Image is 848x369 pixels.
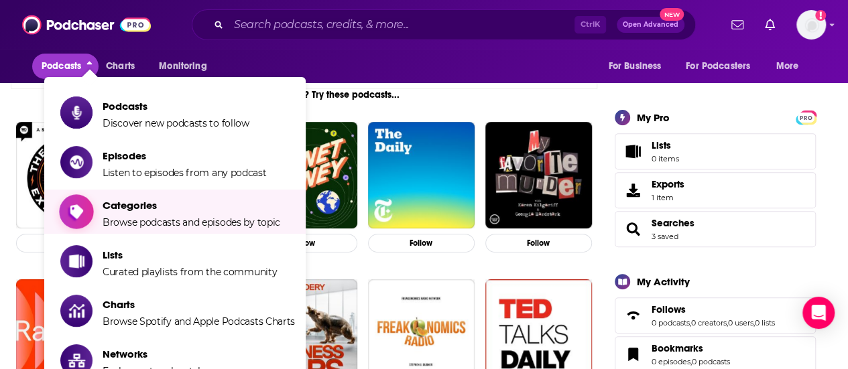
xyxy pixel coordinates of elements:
[103,117,249,129] span: Discover new podcasts to follow
[11,89,597,100] div: Not sure who to follow? Try these podcasts...
[149,54,224,79] button: open menu
[652,303,686,315] span: Follows
[623,21,678,28] span: Open Advanced
[32,54,99,79] button: close menu
[726,13,749,36] a: Show notifications dropdown
[192,9,696,40] div: Search podcasts, credits, & more...
[798,112,814,122] a: PRO
[615,133,816,169] a: Lists
[42,57,81,76] span: Podcasts
[802,297,835,329] div: Open Intercom Messenger
[103,298,295,311] span: Charts
[368,234,475,253] button: Follow
[727,318,728,327] span: ,
[103,248,277,261] span: Lists
[485,122,592,228] img: My Favorite Murder with Karen Kilgariff and Georgia Hardstark
[103,199,280,212] span: Categories
[103,149,267,162] span: Episodes
[767,54,816,79] button: open menu
[796,10,826,40] span: Logged in as ShannonHennessey
[652,178,684,190] span: Exports
[652,217,694,229] a: Searches
[677,54,770,79] button: open menu
[728,318,753,327] a: 0 users
[103,100,249,113] span: Podcasts
[16,234,123,253] button: Follow
[652,139,671,151] span: Lists
[652,342,730,354] a: Bookmarks
[652,303,775,315] a: Follows
[615,211,816,247] span: Searches
[103,216,280,228] span: Browse podcasts and episodes by topic
[16,122,123,228] img: The Joe Rogan Experience
[798,113,814,123] span: PRO
[760,13,780,36] a: Show notifications dropdown
[22,12,151,38] img: Podchaser - Follow, Share and Rate Podcasts
[652,154,679,163] span: 0 items
[652,193,684,202] span: 1 item
[776,57,799,76] span: More
[229,14,574,35] input: Search podcasts, credits, & more...
[619,181,646,200] span: Exports
[619,345,646,364] a: Bookmarks
[690,318,691,327] span: ,
[615,172,816,208] a: Exports
[619,220,646,238] a: Searches
[619,142,646,161] span: Lists
[815,10,826,21] svg: Add a profile image
[755,318,775,327] a: 0 lists
[691,318,727,327] a: 0 creators
[485,234,592,253] button: Follow
[660,8,684,21] span: New
[97,54,143,79] a: Charts
[619,306,646,325] a: Follows
[652,318,690,327] a: 0 podcasts
[692,357,730,366] a: 0 podcasts
[106,57,135,76] span: Charts
[796,10,826,40] button: Show profile menu
[368,122,475,228] img: The Daily
[686,57,750,76] span: For Podcasters
[574,16,606,33] span: Ctrl K
[652,232,678,241] a: 3 saved
[103,348,228,360] span: Networks
[599,54,678,79] button: open menu
[103,266,277,278] span: Curated playlists from the community
[617,17,684,33] button: Open AdvancedNew
[796,10,826,40] img: User Profile
[652,139,679,151] span: Lists
[159,57,206,76] span: Monitoring
[690,357,692,366] span: ,
[637,275,690,288] div: My Activity
[103,167,267,179] span: Listen to episodes from any podcast
[753,318,755,327] span: ,
[652,357,690,366] a: 0 episodes
[608,57,661,76] span: For Business
[637,111,670,124] div: My Pro
[615,297,816,334] span: Follows
[652,342,703,354] span: Bookmarks
[103,315,295,327] span: Browse Spotify and Apple Podcasts Charts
